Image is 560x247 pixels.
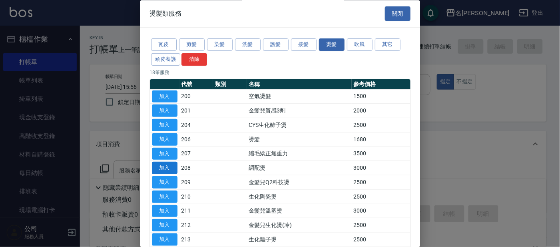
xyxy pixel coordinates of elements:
[152,105,177,117] button: 加入
[179,147,213,161] td: 207
[179,175,213,190] td: 209
[152,234,177,246] button: 加入
[352,133,411,147] td: 1680
[352,175,411,190] td: 2500
[352,161,411,175] td: 3000
[385,6,411,21] button: 關閉
[179,39,205,51] button: 剪髮
[150,69,411,76] p: 18 筆服務
[152,177,177,189] button: 加入
[150,10,182,18] span: 燙髮類服務
[352,90,411,104] td: 1500
[179,118,213,133] td: 204
[352,79,411,90] th: 參考價格
[247,90,352,104] td: 空氣燙髮
[179,204,213,219] td: 211
[352,204,411,219] td: 3000
[179,233,213,247] td: 213
[181,53,207,66] button: 清除
[375,39,401,51] button: 其它
[179,104,213,118] td: 201
[179,90,213,104] td: 200
[263,39,289,51] button: 護髮
[151,39,177,51] button: 瓦皮
[247,133,352,147] td: 燙髮
[152,162,177,175] button: 加入
[352,190,411,204] td: 2500
[235,39,261,51] button: 洗髮
[247,104,352,118] td: 金髮兒質感3劑
[247,118,352,133] td: CYS生化離子燙
[352,147,411,161] td: 3500
[179,218,213,233] td: 212
[247,175,352,190] td: 金髮兒Q2科技燙
[179,133,213,147] td: 206
[152,205,177,217] button: 加入
[152,148,177,160] button: 加入
[247,161,352,175] td: 調配燙
[152,191,177,203] button: 加入
[207,39,233,51] button: 染髮
[247,79,352,90] th: 名稱
[247,218,352,233] td: 金髮兒生化燙(冷)
[247,233,352,247] td: 生化離子燙
[152,133,177,146] button: 加入
[151,53,181,66] button: 頭皮養護
[291,39,317,51] button: 接髮
[352,218,411,233] td: 2500
[179,161,213,175] td: 208
[247,190,352,204] td: 生化陶瓷燙
[179,79,213,90] th: 代號
[352,118,411,133] td: 2500
[152,219,177,232] button: 加入
[352,233,411,247] td: 2500
[247,147,352,161] td: 縮毛矯正無重力
[347,39,373,51] button: 吹風
[247,204,352,219] td: 金髮兒溫塑燙
[152,119,177,132] button: 加入
[213,79,247,90] th: 類別
[179,190,213,204] td: 210
[152,90,177,103] button: 加入
[319,39,345,51] button: 燙髮
[352,104,411,118] td: 2000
